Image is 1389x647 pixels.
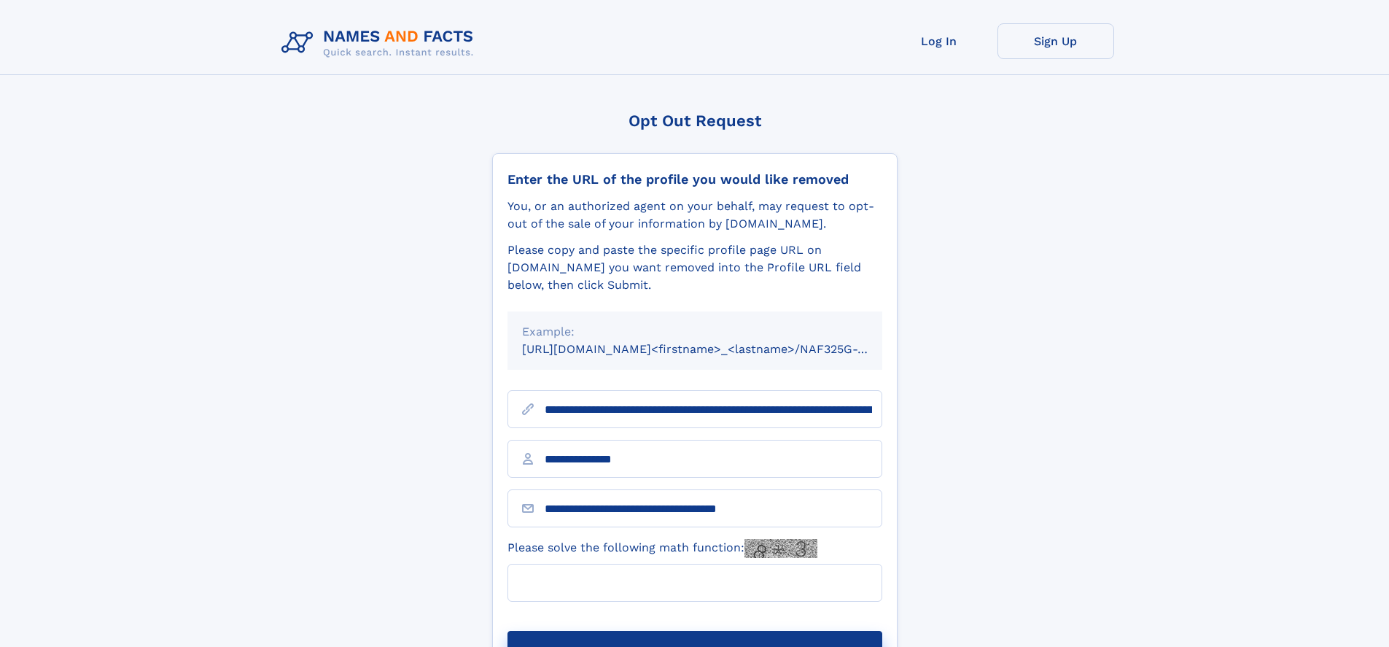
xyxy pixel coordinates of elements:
[522,342,910,356] small: [URL][DOMAIN_NAME]<firstname>_<lastname>/NAF325G-xxxxxxxx
[997,23,1114,59] a: Sign Up
[507,171,882,187] div: Enter the URL of the profile you would like removed
[492,112,898,130] div: Opt Out Request
[522,323,868,341] div: Example:
[507,198,882,233] div: You, or an authorized agent on your behalf, may request to opt-out of the sale of your informatio...
[507,241,882,294] div: Please copy and paste the specific profile page URL on [DOMAIN_NAME] you want removed into the Pr...
[507,539,817,558] label: Please solve the following math function:
[881,23,997,59] a: Log In
[276,23,486,63] img: Logo Names and Facts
